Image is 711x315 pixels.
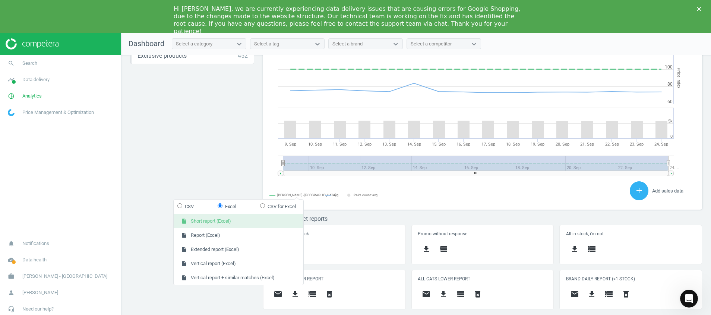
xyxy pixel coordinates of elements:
[418,241,435,258] button: get_app
[325,290,334,299] i: delete_forever
[652,188,683,194] span: Add sales data
[174,257,303,271] button: Vertical report (Excel)
[570,290,579,299] i: email
[422,290,431,299] i: email
[600,286,617,303] button: storage
[566,276,696,281] h5: BRAND DAILY REPORT (>1 STOCK)
[469,286,486,303] button: delete_forever
[439,290,448,299] i: get_app
[456,290,465,299] i: storage
[566,241,583,258] button: get_app
[22,60,37,67] span: Search
[605,142,619,147] tspan: 22. Sep
[583,286,600,303] button: get_app
[670,134,673,139] text: 0
[22,93,42,99] span: Analytics
[566,231,696,236] h5: All in stock, i'm not
[435,286,452,303] button: get_app
[473,290,482,299] i: delete_forever
[4,286,18,300] i: person
[321,286,338,303] button: delete_forever
[580,142,594,147] tspan: 21. Sep
[6,38,59,50] img: ajHJNr6hYgQAAAAASUVORK5CYII=
[218,203,236,210] label: Excel
[22,273,107,280] span: [PERSON_NAME] - [GEOGRAPHIC_DATA]
[630,142,644,147] tspan: 23. Sep
[174,5,525,35] div: Hi [PERSON_NAME], we are currently experiencing data delivery issues that are causing errors for ...
[277,193,336,197] tspan: [PERSON_NAME] - [GEOGRAPHIC_DATA]
[418,276,547,281] h5: ALL CATS LOWER REPORT
[432,142,446,147] tspan: 15. Sep
[439,245,448,254] i: storage
[435,241,452,258] button: storage
[8,109,15,116] img: wGWNvw8QSZomAAAAABJRU5ErkJggg==
[566,286,583,303] button: email
[332,41,363,47] div: Select a brand
[4,89,18,103] i: pie_chart_outlined
[176,41,212,47] div: Select a category
[617,286,635,303] button: delete_forever
[422,245,431,254] i: get_app
[181,275,187,281] i: insert_drive_file
[22,109,94,116] span: Price Management & Optimization
[354,193,377,197] tspan: Pairs count: avg
[238,52,248,60] div: 452
[506,142,520,147] tspan: 18. Sep
[269,286,287,303] button: email
[287,286,304,303] button: get_app
[418,286,435,303] button: email
[531,142,544,147] tspan: 19. Sep
[22,306,54,312] span: Need our help?
[587,245,596,254] i: storage
[676,68,681,88] tspan: Price Index
[22,257,47,263] span: Data health
[291,290,300,299] i: get_app
[667,99,673,104] text: 60
[4,56,18,70] i: search
[181,246,187,252] i: insert_drive_file
[174,214,303,228] button: Short report (Excel)
[670,165,679,170] tspan: 24. …
[622,290,631,299] i: delete_forever
[4,73,18,87] i: timeline
[4,253,18,267] i: cloud_done
[129,39,164,48] span: Dashboard
[274,290,282,299] i: email
[556,142,569,147] tspan: 20. Sep
[254,41,279,47] div: Select a tag
[697,7,704,11] div: Close
[304,286,321,303] button: storage
[174,228,303,242] button: Report (Excel)
[138,52,187,60] span: Exclusive products
[308,290,317,299] i: storage
[269,276,399,281] h5: ALL CATS HIGHER REPORT
[333,193,338,197] tspan: avg
[481,142,495,147] tspan: 17. Sep
[654,142,668,147] tspan: 24. Sep
[583,241,600,258] button: storage
[358,142,372,147] tspan: 12. Sep
[181,218,187,224] i: insert_drive_file
[260,203,296,210] label: CSV for Excel
[285,142,296,147] tspan: 9. Sep
[630,181,648,200] button: add
[665,64,673,70] text: 100
[407,142,421,147] tspan: 14. Sep
[418,231,547,236] h5: Promo without response
[4,269,18,283] i: work
[668,119,673,124] text: 5k
[177,203,194,210] label: CSV
[667,82,673,87] text: 80
[174,242,303,257] button: Extended report (Excel)
[181,261,187,267] i: insert_drive_file
[411,41,452,47] div: Select a competitor
[263,215,702,222] h3: Featured product reports
[452,286,469,303] button: storage
[269,231,399,236] h5: My product in stock
[570,245,579,254] i: get_app
[680,290,698,308] iframe: Intercom live chat
[635,186,644,195] i: add
[22,289,58,296] span: [PERSON_NAME]
[456,142,470,147] tspan: 16. Sep
[333,142,347,147] tspan: 11. Sep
